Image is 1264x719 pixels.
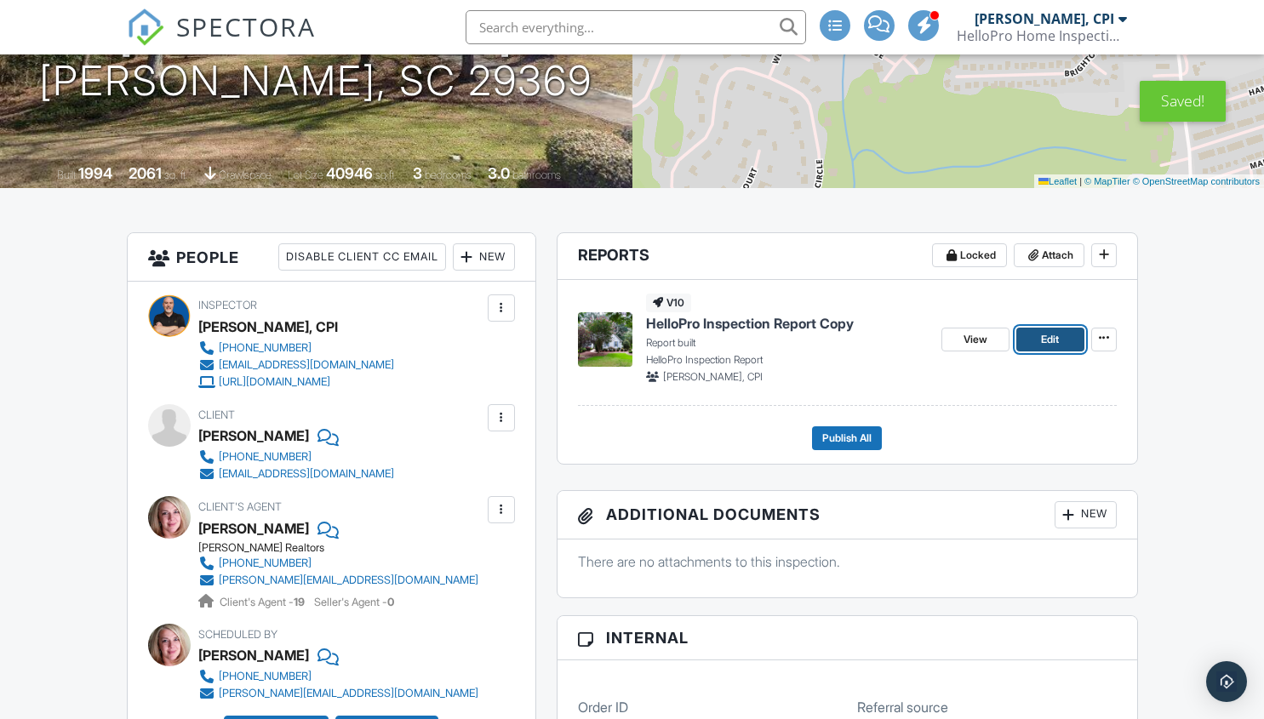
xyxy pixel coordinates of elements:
a: [PERSON_NAME][EMAIL_ADDRESS][DOMAIN_NAME] [198,685,478,702]
a: [EMAIL_ADDRESS][DOMAIN_NAME] [198,465,394,482]
div: [PERSON_NAME] [198,423,309,448]
a: [PHONE_NUMBER] [198,448,394,465]
span: bedrooms [425,168,472,181]
div: New [1055,501,1117,528]
div: [PERSON_NAME][EMAIL_ADDRESS][DOMAIN_NAME] [219,687,478,700]
div: 40946 [326,164,373,182]
div: 2061 [129,164,162,182]
span: Lot Size [288,168,323,181]
a: SPECTORA [127,23,316,59]
h3: People [128,233,535,282]
span: sq. ft. [164,168,188,181]
div: [EMAIL_ADDRESS][DOMAIN_NAME] [219,358,394,372]
a: [EMAIL_ADDRESS][DOMAIN_NAME] [198,357,394,374]
p: There are no attachments to this inspection. [578,552,1117,571]
div: New [453,243,515,271]
span: Client's Agent [198,500,282,513]
div: 3 [413,164,422,182]
div: Saved! [1140,81,1226,122]
input: Search everything... [466,10,806,44]
label: Referral source [857,698,948,716]
a: [PHONE_NUMBER] [198,668,478,685]
div: [PERSON_NAME] Realtors [198,541,492,555]
div: HelloPro Home Inspections LLC [957,27,1127,44]
div: [PERSON_NAME] [198,642,309,668]
a: © OpenStreetMap contributors [1133,176,1260,186]
a: [PHONE_NUMBER] [198,555,478,572]
h1: [STREET_ADDRESS] [PERSON_NAME], SC 29369 [39,14,592,105]
a: Leaflet [1038,176,1077,186]
span: bathrooms [512,168,561,181]
strong: 19 [294,596,305,608]
div: [PERSON_NAME][EMAIL_ADDRESS][DOMAIN_NAME] [219,573,478,587]
div: [PERSON_NAME], CPI [975,10,1114,27]
span: Client [198,408,235,421]
span: SPECTORA [176,9,316,44]
a: [URL][DOMAIN_NAME] [198,374,394,391]
span: Seller's Agent - [314,596,394,608]
div: 1994 [78,164,112,182]
strong: 0 [387,596,394,608]
a: [PHONE_NUMBER] [198,340,394,357]
span: sq.ft. [375,168,397,181]
span: Inspector [198,299,257,311]
div: [PHONE_NUMBER] [219,450,312,464]
div: [URL][DOMAIN_NAME] [219,375,330,389]
img: The Best Home Inspection Software - Spectora [127,9,164,46]
a: © MapTiler [1084,176,1130,186]
div: [PERSON_NAME], CPI [198,314,338,340]
label: Order ID [578,698,628,716]
div: [PHONE_NUMBER] [219,556,312,570]
span: crawlspace [219,168,272,181]
span: Built [57,168,76,181]
div: Open Intercom Messenger [1206,661,1247,702]
div: [PHONE_NUMBER] [219,341,312,355]
span: | [1079,176,1082,186]
a: [PERSON_NAME] [198,516,309,541]
span: Scheduled By [198,628,277,641]
h3: Internal [558,616,1137,660]
h3: Additional Documents [558,491,1137,539]
div: [PHONE_NUMBER] [219,670,312,683]
div: [EMAIL_ADDRESS][DOMAIN_NAME] [219,467,394,481]
a: [PERSON_NAME][EMAIL_ADDRESS][DOMAIN_NAME] [198,572,478,589]
div: 3.0 [488,164,510,182]
span: Client's Agent - [220,596,307,608]
div: Disable Client CC Email [278,243,446,271]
